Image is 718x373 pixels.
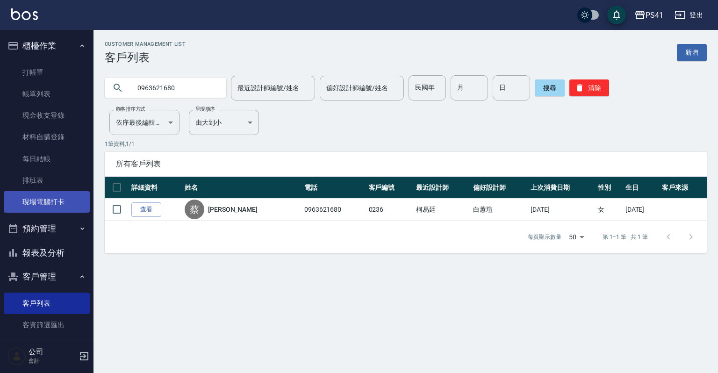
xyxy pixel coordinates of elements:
a: 查看 [131,202,161,217]
button: 預約管理 [4,216,90,241]
input: 搜尋關鍵字 [131,75,219,100]
p: 會計 [29,357,76,365]
label: 顧客排序方式 [116,106,145,113]
button: 客戶管理 [4,265,90,289]
th: 客戶來源 [660,177,707,199]
div: PS41 [646,9,663,21]
a: [PERSON_NAME] [208,205,258,214]
a: 卡券管理 [4,336,90,357]
img: Logo [11,8,38,20]
a: 帳單列表 [4,83,90,105]
div: 依序最後編輯時間 [109,110,179,135]
button: 搜尋 [535,79,565,96]
h2: Customer Management List [105,41,186,47]
a: 客資篩選匯出 [4,314,90,336]
a: 客戶列表 [4,293,90,314]
th: 偏好設計師 [471,177,528,199]
a: 現金收支登錄 [4,105,90,126]
th: 最近設計師 [414,177,471,199]
td: 0236 [366,199,414,221]
td: 0963621680 [302,199,366,221]
a: 新增 [677,44,707,61]
button: 登出 [671,7,707,24]
td: [DATE] [528,199,596,221]
div: 蔡 [185,200,204,219]
td: 白蕙瑄 [471,199,528,221]
td: [DATE] [623,199,660,221]
th: 上次消費日期 [528,177,596,199]
th: 生日 [623,177,660,199]
th: 電話 [302,177,366,199]
a: 每日結帳 [4,148,90,170]
h5: 公司 [29,347,76,357]
a: 排班表 [4,170,90,191]
h3: 客戶列表 [105,51,186,64]
span: 所有客戶列表 [116,159,696,169]
button: PS41 [631,6,667,25]
td: 柯易廷 [414,199,471,221]
th: 姓名 [182,177,302,199]
a: 打帳單 [4,62,90,83]
p: 1 筆資料, 1 / 1 [105,140,707,148]
button: save [607,6,626,24]
th: 性別 [596,177,623,199]
img: Person [7,347,26,366]
td: 女 [596,199,623,221]
p: 每頁顯示數量 [528,233,561,241]
div: 50 [565,224,588,250]
button: 清除 [569,79,609,96]
label: 呈現順序 [195,106,215,113]
button: 報表及分析 [4,241,90,265]
p: 第 1–1 筆 共 1 筆 [603,233,648,241]
th: 詳細資料 [129,177,182,199]
div: 由大到小 [189,110,259,135]
a: 材料自購登錄 [4,126,90,148]
th: 客戶編號 [366,177,414,199]
button: 櫃檯作業 [4,34,90,58]
a: 現場電腦打卡 [4,191,90,213]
